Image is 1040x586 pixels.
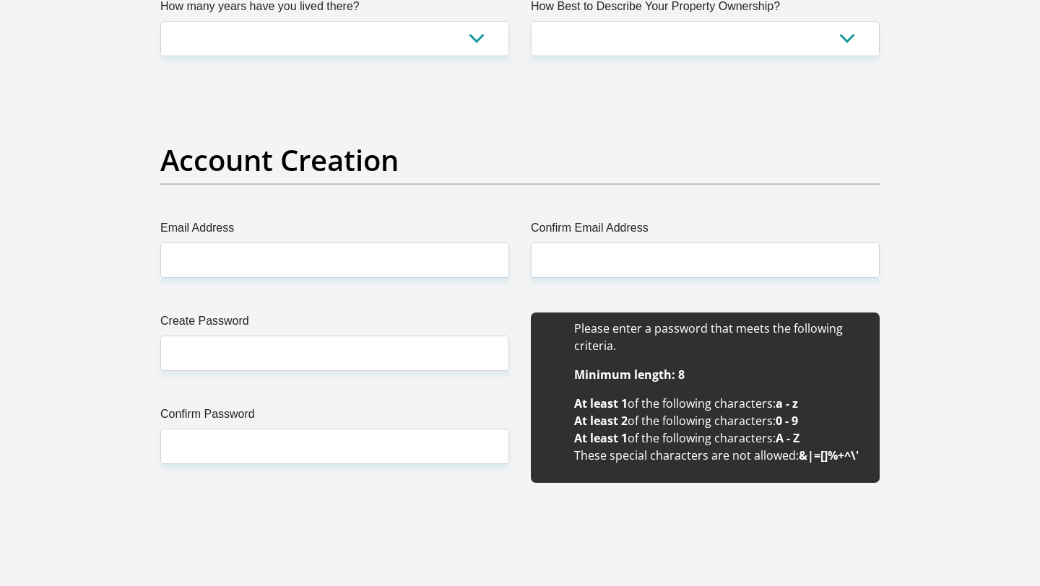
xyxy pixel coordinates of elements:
input: Email Address [160,242,509,278]
label: Confirm Email Address [531,219,880,242]
b: At least 2 [574,413,628,429]
b: At least 1 [574,395,628,411]
b: a - z [776,395,798,411]
label: Email Address [160,219,509,242]
label: Confirm Password [160,406,509,429]
b: 0 - 9 [776,413,798,429]
li: of the following characters: [574,395,865,412]
input: Confirm Password [160,429,509,464]
b: At least 1 [574,430,628,446]
input: Create Password [160,336,509,371]
b: Minimum length: 8 [574,367,685,382]
select: Please select a value [531,21,880,56]
b: A - Z [776,430,799,446]
li: These special characters are not allowed: [574,447,865,464]
label: Create Password [160,312,509,336]
input: Confirm Email Address [531,242,880,278]
li: Please enter a password that meets the following criteria. [574,320,865,354]
h2: Account Creation [160,143,880,178]
select: Please select a value [160,21,509,56]
li: of the following characters: [574,412,865,429]
li: of the following characters: [574,429,865,447]
b: &|=[]%+^\' [799,447,859,463]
